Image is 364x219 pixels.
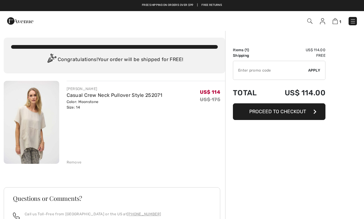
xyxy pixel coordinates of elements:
td: US$ 114.00 [267,47,325,53]
div: [PERSON_NAME] [67,86,162,92]
button: Proceed to Checkout [233,103,325,120]
a: 1ère Avenue [7,18,33,23]
a: Casual Crew Neck Pullover Style 252071 [67,92,162,98]
span: Proceed to Checkout [249,109,306,114]
td: Shipping [233,53,267,58]
img: 1ère Avenue [7,15,33,27]
div: Color: Moonstone Size: 14 [67,99,162,110]
img: Shopping Bag [333,18,338,24]
div: Congratulations! Your order will be shipped for FREE! [11,54,218,66]
span: US$ 114 [200,89,220,95]
a: Free shipping on orders over $99 [142,3,193,7]
td: Free [267,53,325,58]
span: Apply [308,68,321,73]
td: Total [233,82,267,103]
img: Congratulation2.svg [45,54,58,66]
s: US$ 175 [200,97,220,102]
span: 1 [339,19,341,24]
span: | [197,3,198,7]
img: Search [307,19,312,24]
a: 1 [333,17,341,25]
input: Promo code [233,61,308,80]
img: Menu [350,18,356,24]
img: Casual Crew Neck Pullover Style 252071 [4,81,59,164]
td: Items ( ) [233,47,267,53]
div: Remove [67,159,82,165]
span: 1 [246,48,248,52]
a: [PHONE_NUMBER] [127,212,161,216]
p: Call us Toll-Free from [GEOGRAPHIC_DATA] or the US at [25,211,161,217]
h3: Questions or Comments? [13,195,211,201]
img: My Info [320,18,325,24]
td: US$ 114.00 [267,82,325,103]
a: Free Returns [201,3,222,7]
